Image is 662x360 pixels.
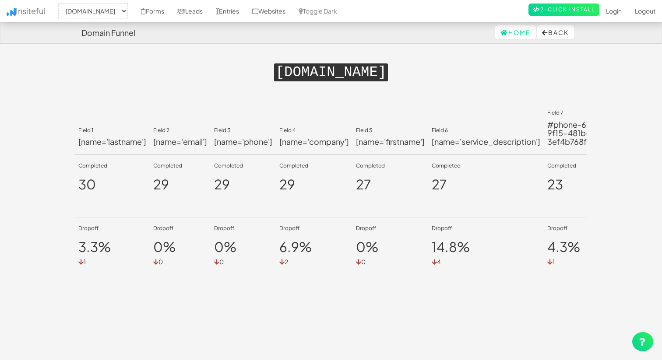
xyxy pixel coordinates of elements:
[214,225,272,231] h6: Dropoff
[432,137,540,146] h4: [name='service_description']
[356,127,425,133] h6: Field 5
[214,177,272,192] h2: 29
[279,259,349,265] h5: 2
[78,177,146,192] h2: 30
[153,225,207,231] h6: Dropoff
[432,240,540,254] h2: 14.8%
[153,163,207,168] h6: Completed
[214,127,272,133] h6: Field 3
[78,137,146,146] h4: [name='lastname']
[356,137,425,146] h4: [name='firstname']
[214,259,272,265] h5: 0
[78,240,146,254] h2: 3.3%
[547,120,625,146] h4: #phone-617ac2d3-9f15-481b-a502-3ef4b768fe8b_4740
[78,225,146,231] h6: Dropoff
[547,225,625,231] h6: Dropoff
[274,63,388,81] kbd: [DOMAIN_NAME]
[153,240,207,254] h2: 0%
[214,137,272,146] h4: [name='phone']
[78,163,146,168] h6: Completed
[279,225,349,231] h6: Dropoff
[279,137,349,146] h4: [name='company']
[81,28,135,37] h4: Domain Funnel
[356,177,425,192] h2: 27
[279,127,349,133] h6: Field 4
[356,225,425,231] h6: Dropoff
[153,137,207,146] h4: [name='email']
[432,177,540,192] h2: 27
[78,259,146,265] h5: 1
[495,25,536,39] a: Home
[279,177,349,192] h2: 29
[356,259,425,265] h5: 0
[356,240,425,254] h2: 0%
[432,127,540,133] h6: Field 6
[547,163,625,168] h6: Completed
[432,259,540,265] h5: 4
[7,8,16,16] img: icon.png
[78,127,146,133] h6: Field 1
[528,3,599,16] a: 2-Click Install
[432,163,540,168] h6: Completed
[432,225,540,231] h6: Dropoff
[547,259,625,265] h5: 1
[214,163,272,168] h6: Completed
[153,177,207,192] h2: 29
[547,177,625,192] h2: 23
[279,240,349,254] h2: 6.9%
[279,163,349,168] h6: Completed
[537,25,574,39] button: Back
[356,163,425,168] h6: Completed
[214,240,272,254] h2: 0%
[153,259,207,265] h5: 0
[547,110,625,115] h6: Field 7
[547,240,625,254] h2: 4.3%
[153,127,207,133] h6: Field 2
